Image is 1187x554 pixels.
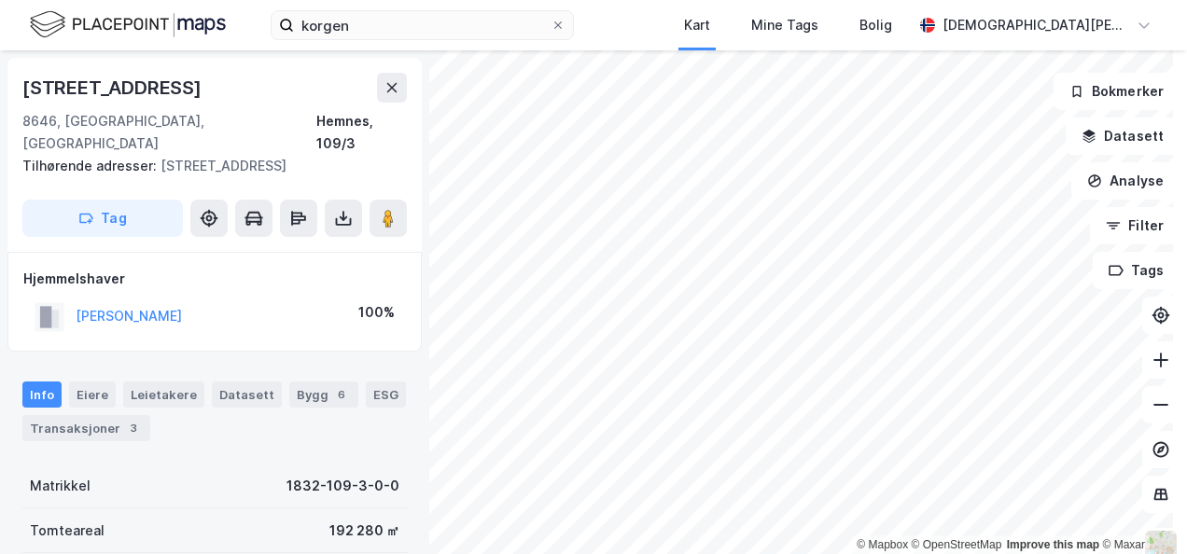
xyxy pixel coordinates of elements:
[358,301,395,324] div: 100%
[22,110,316,155] div: 8646, [GEOGRAPHIC_DATA], [GEOGRAPHIC_DATA]
[22,73,205,103] div: [STREET_ADDRESS]
[212,381,282,408] div: Datasett
[1093,252,1180,289] button: Tags
[1066,118,1180,155] button: Datasett
[912,538,1002,551] a: OpenStreetMap
[1090,207,1180,244] button: Filter
[332,385,351,404] div: 6
[69,381,116,408] div: Eiere
[1007,538,1099,551] a: Improve this map
[943,14,1129,36] div: [DEMOGRAPHIC_DATA][PERSON_NAME]
[124,419,143,437] div: 3
[22,200,183,237] button: Tag
[30,519,105,542] div: Tomteareal
[1054,73,1180,110] button: Bokmerker
[316,110,407,155] div: Hemnes, 109/3
[22,155,392,177] div: [STREET_ADDRESS]
[289,381,358,408] div: Bygg
[857,538,908,551] a: Mapbox
[1071,162,1180,200] button: Analyse
[366,381,406,408] div: ESG
[22,381,62,408] div: Info
[123,381,204,408] div: Leietakere
[684,14,710,36] div: Kart
[859,14,892,36] div: Bolig
[1094,464,1187,554] iframe: Chat Widget
[22,415,150,441] div: Transaksjoner
[329,519,399,542] div: 192 280 ㎡
[22,158,161,173] span: Tilhørende adresser:
[30,475,91,497] div: Matrikkel
[286,475,399,497] div: 1832-109-3-0-0
[751,14,818,36] div: Mine Tags
[30,8,226,41] img: logo.f888ab2527a4732fd821a326f86c7f29.svg
[294,11,551,39] input: Søk på adresse, matrikkel, gårdeiere, leietakere eller personer
[23,268,406,290] div: Hjemmelshaver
